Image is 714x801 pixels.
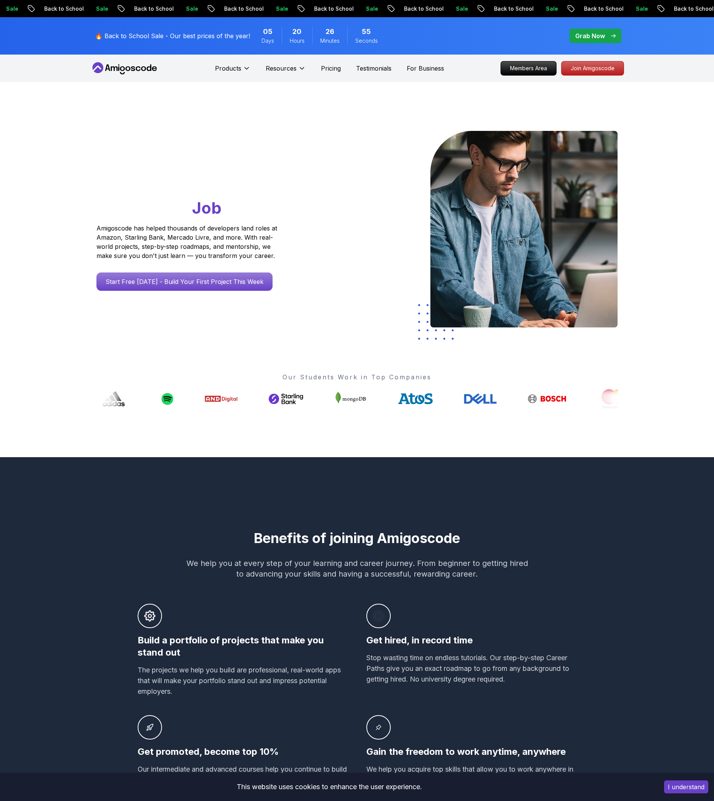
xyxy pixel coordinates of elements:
[488,5,540,13] p: Back to School
[215,64,250,79] button: Products
[450,5,474,13] p: Sale
[138,764,348,796] p: Our intermediate and advanced courses help you continue to build your skills so that you can land...
[356,64,391,73] a: Testimonials
[215,64,241,73] p: Products
[290,37,305,45] span: Hours
[192,198,221,218] span: Job
[138,634,348,659] h3: Build a portfolio of projects that make you stand out
[308,5,360,13] p: Back to School
[186,558,528,579] p: We help you at every step of your learning and career journey. From beginner to getting hired to ...
[407,64,444,73] a: For Business
[128,5,180,13] p: Back to School
[38,5,90,13] p: Back to School
[270,5,294,13] p: Sale
[90,530,624,546] h2: Benefits of joining Amigoscode
[90,5,114,13] p: Sale
[501,61,557,76] a: Members Area
[138,665,348,697] p: The projects we help you build are professional, real-world apps that will make your portfolio st...
[562,61,624,75] p: Join Amigoscode
[326,26,334,37] span: 26 Minutes
[6,778,653,795] div: This website uses cookies to enhance the user experience.
[95,31,250,40] p: 🔥 Back to School Sale - Our best prices of the year!
[362,26,371,37] span: 55 Seconds
[664,780,708,793] button: Accept cookies
[96,272,273,291] a: Start Free [DATE] - Build Your First Project This Week
[218,5,270,13] p: Back to School
[430,131,618,327] img: hero
[96,224,279,260] p: Amigoscode has helped thousands of developers land roles at Amazon, Starling Bank, Mercado Livre,...
[266,64,306,79] button: Resources
[320,37,340,45] span: Minutes
[96,131,306,219] h1: Go From Learning to Hired: Master Java, Spring Boot & Cloud Skills That Get You the
[360,5,384,13] p: Sale
[366,653,577,685] p: Stop wasting time on endless tutorials. Our step-by-step Career Paths give you an exact roadmap t...
[180,5,204,13] p: Sale
[96,372,618,382] p: Our Students Work in Top Companies
[138,746,348,758] h3: Get promoted, become top 10%
[292,26,302,37] span: 20 Hours
[561,61,624,76] a: Join Amigoscode
[366,634,577,646] h3: Get hired, in record time
[266,64,297,73] p: Resources
[630,5,654,13] p: Sale
[263,26,273,37] span: 5 Days
[575,31,605,40] p: Grab Now
[398,5,450,13] p: Back to School
[262,37,274,45] span: Days
[366,764,577,796] p: We help you acquire top skills that allow you to work anywhere in the world at higher income leve...
[501,61,556,75] p: Members Area
[366,746,577,758] h3: Gain the freedom to work anytime, anywhere
[540,5,564,13] p: Sale
[578,5,630,13] p: Back to School
[355,37,378,45] span: Seconds
[321,64,341,73] a: Pricing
